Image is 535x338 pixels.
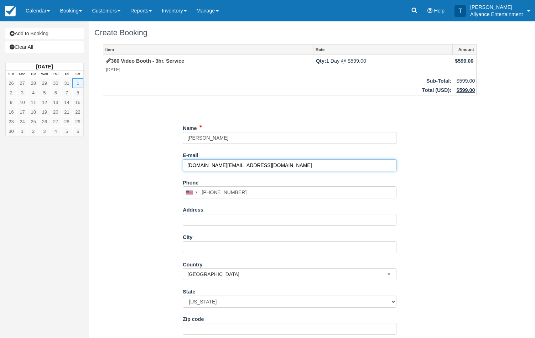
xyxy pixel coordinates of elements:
a: 27 [17,78,28,88]
a: 28 [61,117,72,126]
div: United States: +1 [183,187,199,198]
a: 4 [28,88,39,98]
a: 7 [61,88,72,98]
a: 14 [61,98,72,107]
a: 28 [28,78,39,88]
a: 2 [28,126,39,136]
strong: Qty [316,58,326,64]
a: 6 [72,126,83,136]
a: 6 [50,88,61,98]
a: 23 [6,117,17,126]
p: Allyance Entertainment [470,11,523,18]
a: Rate [313,45,452,54]
a: 16 [6,107,17,117]
a: 30 [6,126,17,136]
a: Add to Booking [5,28,84,39]
a: 1 [72,78,83,88]
a: 26 [6,78,17,88]
label: Name [183,122,197,132]
a: 9 [6,98,17,107]
label: Phone [183,177,198,187]
a: 18 [28,107,39,117]
span: [GEOGRAPHIC_DATA] [187,271,387,278]
label: Zip code [183,313,204,323]
label: E-mail [183,149,198,159]
label: City [183,231,192,241]
a: 24 [17,117,28,126]
a: 29 [72,117,83,126]
a: 360 Video Booth - 3hr. Service [106,58,184,64]
a: 2 [6,88,17,98]
a: 5 [61,126,72,136]
a: 22 [72,107,83,117]
i: Help [427,8,432,13]
a: 21 [61,107,72,117]
div: T [455,5,466,17]
strong: Total ( ): [422,87,451,93]
a: 31 [61,78,72,88]
td: $599.00 [452,76,476,85]
em: [DATE] [106,67,311,73]
a: 19 [39,107,50,117]
a: Item [103,45,313,54]
a: 1 [17,126,28,136]
strong: [DATE] [36,64,53,69]
a: 30 [50,78,61,88]
a: 15 [72,98,83,107]
a: Clear All [5,41,84,53]
a: 8 [72,88,83,98]
label: Country [183,259,202,269]
th: Fri [61,71,72,78]
a: 29 [39,78,50,88]
a: 25 [28,117,39,126]
a: 13 [50,98,61,107]
th: Sat [72,71,83,78]
a: 20 [50,107,61,117]
span: Help [434,8,445,14]
span: USD [437,87,448,93]
a: 3 [17,88,28,98]
h1: Create Booking [94,28,485,37]
th: Mon [17,71,28,78]
strong: Sub-Total: [426,78,451,84]
td: 1 Day @ $599.00 [313,55,452,76]
label: State [183,286,195,296]
a: 3 [39,126,50,136]
a: 26 [39,117,50,126]
label: Address [183,204,203,214]
a: 17 [17,107,28,117]
a: 11 [28,98,39,107]
th: Wed [39,71,50,78]
a: 12 [39,98,50,107]
img: checkfront-main-nav-mini-logo.png [5,6,16,16]
td: $599.00 [452,55,476,76]
a: 27 [50,117,61,126]
a: 10 [17,98,28,107]
a: 5 [39,88,50,98]
th: Thu [50,71,61,78]
button: [GEOGRAPHIC_DATA] [183,268,396,280]
th: Tue [28,71,39,78]
u: $599.00 [456,87,475,93]
p: [PERSON_NAME] [470,4,523,11]
a: 4 [50,126,61,136]
a: Amount [453,45,476,54]
th: Sun [6,71,17,78]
